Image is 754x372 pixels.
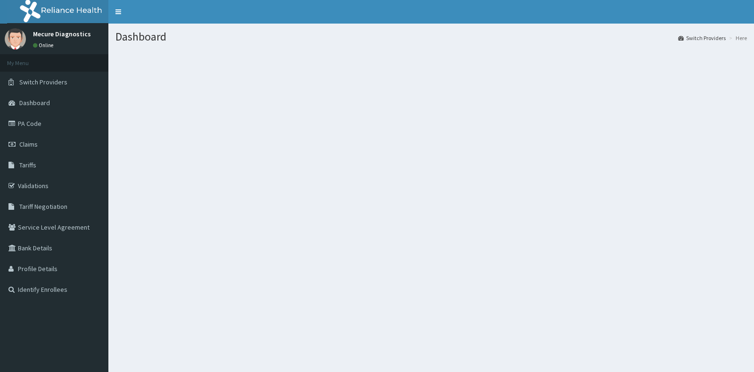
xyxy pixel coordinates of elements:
[19,99,50,107] span: Dashboard
[115,31,747,43] h1: Dashboard
[19,140,38,149] span: Claims
[19,202,67,211] span: Tariff Negotiation
[5,28,26,50] img: User Image
[33,42,56,49] a: Online
[33,31,91,37] p: Mecure Diagnostics
[727,34,747,42] li: Here
[19,78,67,86] span: Switch Providers
[19,161,36,169] span: Tariffs
[678,34,726,42] a: Switch Providers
